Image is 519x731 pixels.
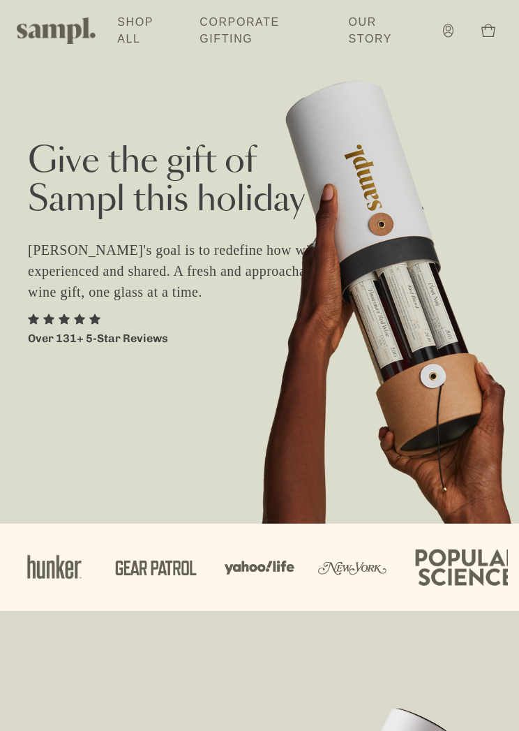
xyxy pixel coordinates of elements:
h2: Give the gift of Sampl this holiday season. [28,143,491,220]
img: Sampl logo [17,17,96,45]
p: Over 131+ 5-Star Reviews [28,330,168,347]
img: Artboard_1_af690aba-db18-4d1d-a553-70c177ae2e35.png [15,542,85,593]
img: Artboard_3_3c8004f1-87e6-4dd9-9159-91a8c61f962a.png [310,540,386,595]
img: Artboard_5_a195cd02-e365-44f4-8930-be9a6ff03eb6.png [99,532,197,603]
img: Artboard_6_5c11d1bd-c4ca-46b8-ad3a-1f2b4dcd699f.png [211,537,296,598]
img: Artboard_4_12aa32eb-d4a2-4772-87e6-e78b5ab8afc9.png [400,524,519,610]
a: Our Story [342,7,422,54]
a: Shop All [110,7,179,54]
p: [PERSON_NAME]'s goal is to redefine how wine is experienced and shared. A fresh and approachable ... [28,239,356,302]
a: Corporate Gifting [193,7,327,54]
